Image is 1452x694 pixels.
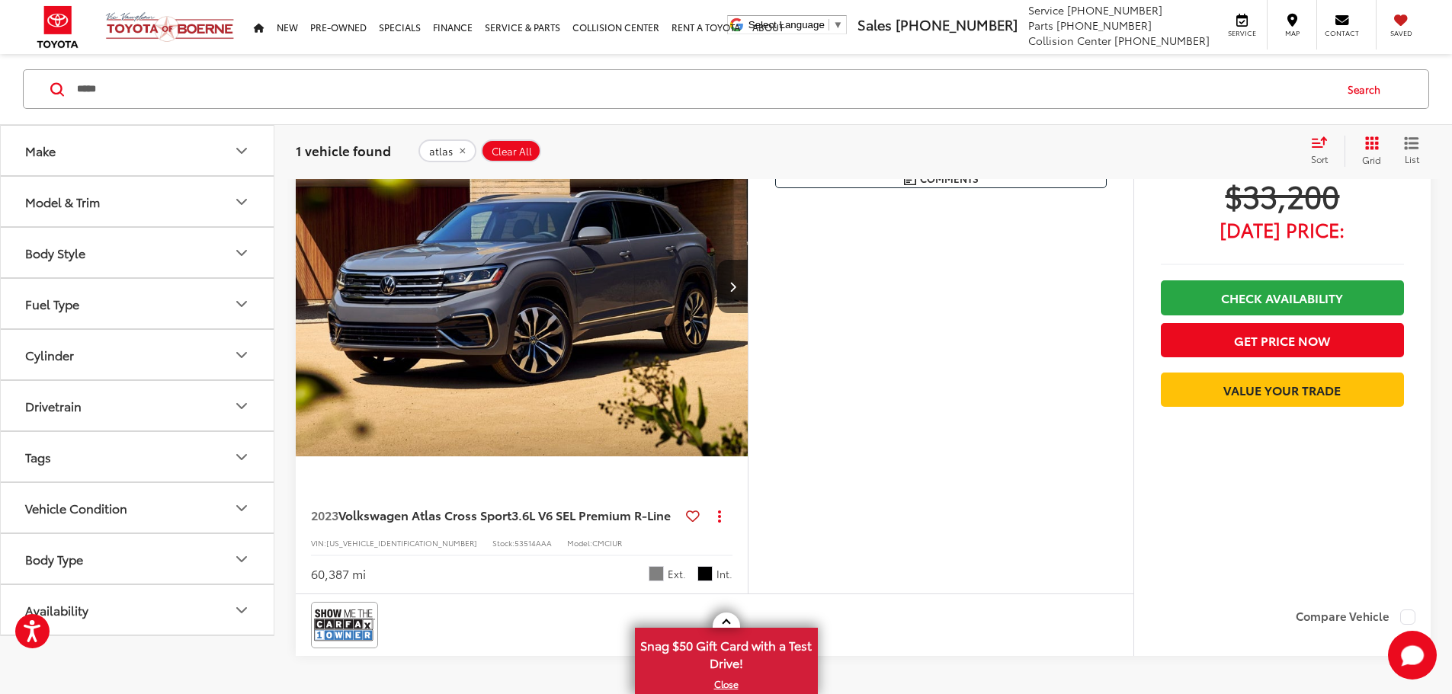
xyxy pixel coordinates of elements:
div: Body Type [232,550,251,568]
img: Vic Vaughan Toyota of Boerne [105,11,235,43]
button: AvailabilityAvailability [1,585,275,635]
div: Cylinder [25,347,74,362]
span: Service [1028,2,1064,18]
a: Select Language​ [748,19,843,30]
button: Next image [717,260,748,313]
div: Model & Trim [232,193,251,211]
span: Model: [567,537,592,548]
div: 60,387 mi [311,565,366,583]
span: Volkswagen Atlas Cross Sport [338,506,511,523]
a: Check Availability [1161,280,1404,315]
span: Collision Center [1028,33,1111,48]
div: Vehicle Condition [25,501,127,515]
span: Titan Black [697,566,713,581]
span: Snag $50 Gift Card with a Test Drive! [636,629,816,676]
button: Actions [706,502,732,529]
span: Stock: [492,537,514,548]
span: 53514AAA [514,537,552,548]
label: Compare Vehicle [1296,609,1415,625]
button: Grid View [1345,136,1393,166]
button: CylinderCylinder [1,330,275,379]
div: Body Style [232,244,251,262]
span: Grid [1362,153,1381,166]
div: Tags [232,448,251,466]
div: Fuel Type [25,296,79,311]
span: Ext. [668,567,686,581]
button: Search [1333,70,1402,108]
span: [DATE] Price: [1161,222,1404,237]
button: Toggle Chat Window [1388,631,1437,680]
span: Map [1275,28,1309,38]
span: Service [1225,28,1259,38]
span: atlas [429,145,453,157]
span: $33,200 [1161,176,1404,214]
div: Availability [25,603,88,617]
span: Select Language [748,19,825,30]
span: Parts [1028,18,1053,33]
img: CarFax One Owner [314,605,375,645]
div: 2023 Volkswagen Atlas Cross Sport 3.6L V6 SEL Premium R-Line 0 [295,117,749,456]
span: dropdown dots [718,510,721,522]
button: Body StyleBody Style [1,228,275,277]
button: Clear All [481,139,541,162]
span: Sales [857,14,892,34]
span: 2023 [311,506,338,523]
span: Contact [1325,28,1359,38]
div: Availability [232,601,251,619]
button: Body TypeBody Type [1,534,275,584]
div: Cylinder [232,346,251,364]
span: List [1404,152,1419,165]
button: Fuel TypeFuel Type [1,279,275,328]
button: remove atlas [418,139,476,162]
span: VIN: [311,537,326,548]
div: Body Style [25,245,85,260]
div: Model & Trim [25,194,100,209]
button: Select sort value [1303,136,1345,166]
span: Int. [716,567,732,581]
div: Make [25,143,56,158]
span: ▼ [833,19,843,30]
button: DrivetrainDrivetrain [1,381,275,430]
a: 2023Volkswagen Atlas Cross Sport3.6L V6 SEL Premium R-Line [311,507,680,523]
button: TagsTags [1,432,275,481]
a: Value Your Trade [1161,373,1404,407]
button: Get Price Now [1161,323,1404,357]
span: [PHONE_NUMBER] [1056,18,1152,33]
span: Sort [1311,152,1328,165]
button: Vehicle ConditionVehicle Condition [1,483,275,532]
button: Model & TrimModel & Trim [1,177,275,226]
div: Drivetrain [25,398,82,413]
button: List View [1393,136,1431,166]
span: [US_VEHICLE_IDENTIFICATION_NUMBER] [326,537,477,548]
input: Search by Make, Model, or Keyword [75,71,1333,107]
svg: Start Chat [1388,631,1437,680]
span: [PHONE_NUMBER] [896,14,1018,34]
span: Deep Black Pearl [649,566,664,581]
button: MakeMake [1,126,275,175]
div: Body Type [25,552,83,566]
span: Saved [1384,28,1418,38]
div: Fuel Type [232,295,251,313]
span: CMCIUR [592,537,622,548]
img: 2023 Volkswagen Atlas Cross Sport 3.6L V6 SEL Premium R-Line [295,117,749,457]
span: Clear All [492,145,532,157]
div: Tags [25,449,51,464]
span: [PHONE_NUMBER] [1067,2,1162,18]
div: Vehicle Condition [232,499,251,517]
div: Drivetrain [232,397,251,415]
div: Make [232,142,251,160]
a: 2023 Volkswagen Atlas Cross Sport 3.6L V6 SEL Premium R-Line2023 Volkswagen Atlas Cross Sport 3.6... [295,117,749,456]
span: 3.6L V6 SEL Premium R-Line [511,506,671,523]
span: [PHONE_NUMBER] [1114,33,1210,48]
span: 1 vehicle found [296,141,391,159]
